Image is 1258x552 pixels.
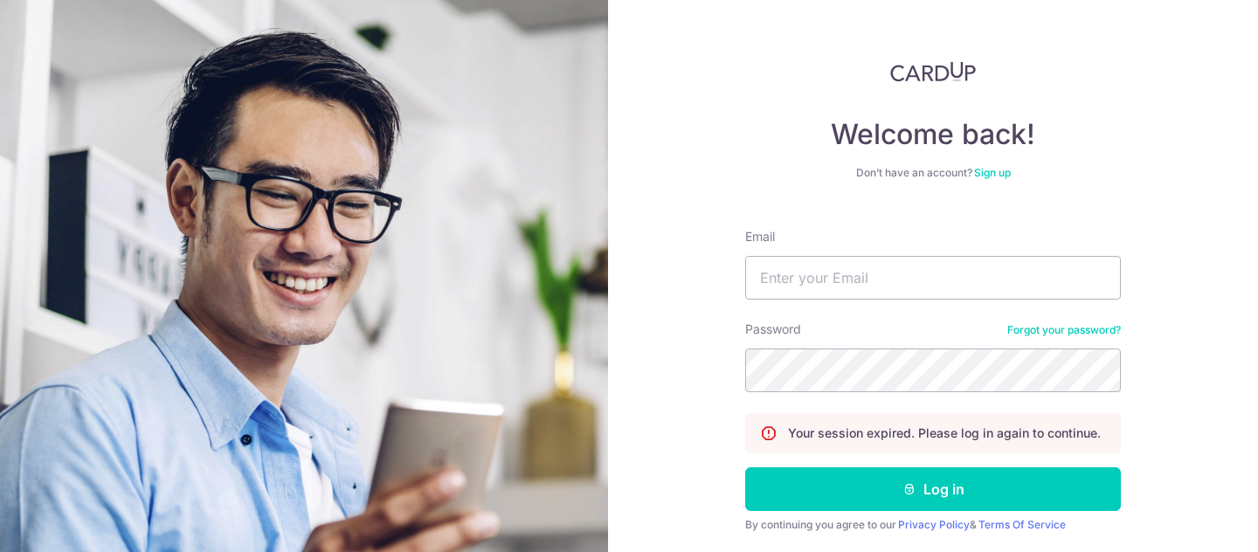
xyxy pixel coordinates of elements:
div: Don’t have an account? [745,166,1121,180]
label: Password [745,321,801,338]
a: Forgot your password? [1007,323,1121,337]
img: CardUp Logo [890,61,976,82]
button: Log in [745,467,1121,511]
input: Enter your Email [745,256,1121,300]
a: Sign up [974,166,1011,179]
h4: Welcome back! [745,117,1121,152]
a: Privacy Policy [898,518,970,531]
div: By continuing you agree to our & [745,518,1121,532]
a: Terms Of Service [978,518,1066,531]
label: Email [745,228,775,245]
p: Your session expired. Please log in again to continue. [788,424,1101,442]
